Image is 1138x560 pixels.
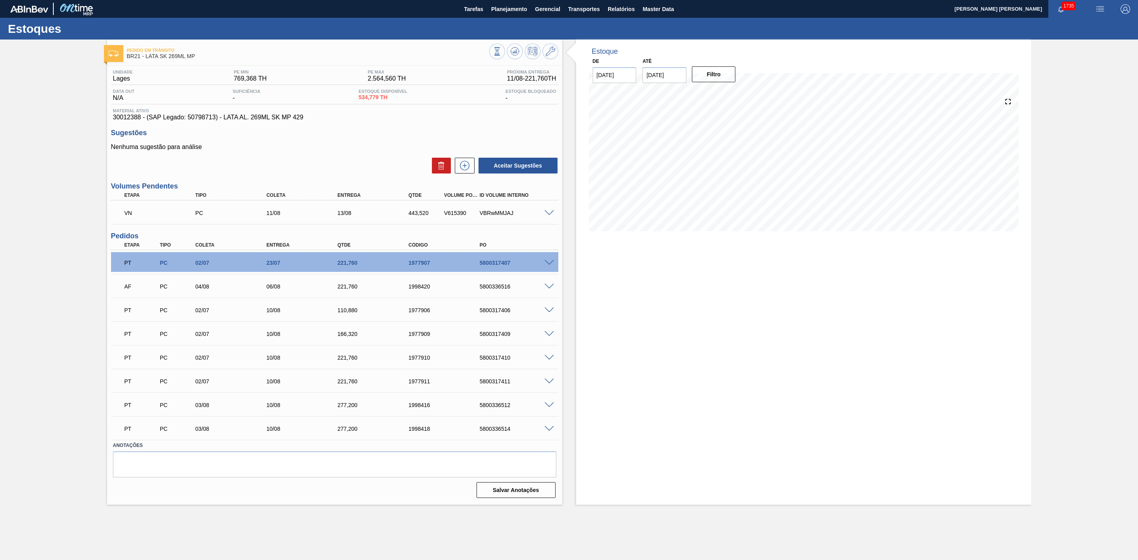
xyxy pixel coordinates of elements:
[193,307,275,313] div: 02/07/2025
[407,378,488,385] div: 1977911
[122,420,162,437] div: Pedido em Trânsito
[158,426,197,432] div: Pedido de Compra
[479,158,558,173] button: Aceitar Sugestões
[158,283,197,290] div: Pedido de Compra
[264,307,346,313] div: 10/08/2025
[491,4,527,14] span: Planejamento
[127,48,489,53] span: Pedido em Trânsito
[335,192,417,198] div: Entrega
[478,307,560,313] div: 5800317406
[503,89,558,102] div: -
[264,192,346,198] div: Coleta
[264,354,346,361] div: 10/08/2025
[478,402,560,408] div: 5800336512
[193,242,275,248] div: Coleta
[505,89,556,94] span: Estoque Bloqueado
[113,114,556,121] span: 30012388 - (SAP Legado: 50798713) - LATA AL. 269ML SK MP 429
[234,70,266,74] span: PE MIN
[1048,4,1074,15] button: Notificações
[335,426,417,432] div: 277,200
[1121,4,1130,14] img: Logout
[407,260,488,266] div: 1977907
[477,482,556,498] button: Salvar Anotações
[407,331,488,337] div: 1977909
[543,43,558,59] button: Ir ao Master Data / Geral
[113,440,556,451] label: Anotações
[642,67,686,83] input: dd/mm/yyyy
[113,70,133,74] span: Unidade
[407,402,488,408] div: 1998416
[113,89,135,94] span: Data out
[124,210,202,216] p: VN
[124,331,160,337] p: PT
[231,89,262,102] div: -
[127,53,489,59] span: BR21 - LATA SK 269ML MP
[568,4,600,14] span: Transportes
[335,402,417,408] div: 277,200
[692,66,736,82] button: Filtro
[478,378,560,385] div: 5800317411
[111,182,558,190] h3: Volumes Pendentes
[489,43,505,59] button: Visão Geral dos Estoques
[193,283,275,290] div: 04/08/2025
[359,94,407,100] span: 534,779 TH
[111,89,137,102] div: N/A
[264,331,346,337] div: 10/08/2025
[507,43,523,59] button: Atualizar Gráfico
[1095,4,1105,14] img: userActions
[407,210,446,216] div: 443,520
[335,354,417,361] div: 221,760
[442,210,481,216] div: V615390
[234,75,266,82] span: 769,368 TH
[193,260,275,266] div: 02/07/2025
[111,143,558,151] p: Nenhuma sugestão para análise
[407,354,488,361] div: 1977910
[264,426,346,432] div: 10/08/2025
[122,325,162,343] div: Pedido em Trânsito
[193,331,275,337] div: 02/07/2025
[8,24,148,33] h1: Estoques
[642,4,674,14] span: Master Data
[233,89,260,94] span: Suficiência
[464,4,483,14] span: Tarefas
[407,283,488,290] div: 1998420
[407,242,488,248] div: Código
[124,260,160,266] p: PT
[593,67,637,83] input: dd/mm/yyyy
[264,242,346,248] div: Entrega
[124,426,160,432] p: PT
[451,158,475,173] div: Nova sugestão
[158,378,197,385] div: Pedido de Compra
[335,210,417,216] div: 13/08/2025
[478,283,560,290] div: 5800336516
[335,307,417,313] div: 110,880
[193,210,275,216] div: Pedido de Compra
[122,302,162,319] div: Pedido em Trânsito
[124,402,160,408] p: PT
[535,4,560,14] span: Gerencial
[113,75,133,82] span: Lages
[264,378,346,385] div: 10/08/2025
[122,278,162,295] div: Aguardando Faturamento
[478,354,560,361] div: 5800317410
[478,331,560,337] div: 5800317409
[193,354,275,361] div: 02/07/2025
[264,260,346,266] div: 23/07/2025
[608,4,635,14] span: Relatórios
[407,426,488,432] div: 1998418
[10,6,48,13] img: TNhmsLtSVTkK8tSr43FrP2fwEKptu5GPRR3wAAAABJRU5ErkJggg==
[525,43,541,59] button: Programar Estoque
[122,349,162,366] div: Pedido em Trânsito
[193,378,275,385] div: 02/07/2025
[122,373,162,390] div: Pedido em Trânsito
[264,210,346,216] div: 11/08/2025
[359,89,407,94] span: Estoque Disponível
[478,426,560,432] div: 5800336514
[158,307,197,313] div: Pedido de Compra
[264,402,346,408] div: 10/08/2025
[475,157,558,174] div: Aceitar Sugestões
[335,331,417,337] div: 166,320
[158,402,197,408] div: Pedido de Compra
[478,242,560,248] div: PO
[111,232,558,240] h3: Pedidos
